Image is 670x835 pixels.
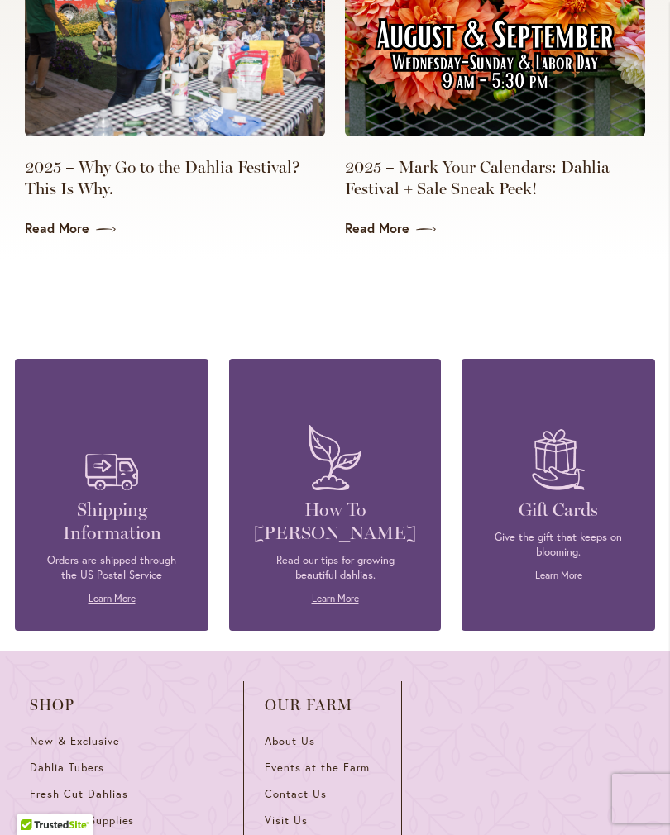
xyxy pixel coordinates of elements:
h4: Gift Cards [486,499,630,522]
span: Events at the Farm [265,761,369,775]
a: Learn More [89,592,136,604]
p: Give the gift that keeps on blooming. [486,530,630,560]
h4: How To [PERSON_NAME] [254,499,416,545]
a: Learn More [535,569,582,581]
a: Read More [345,219,645,238]
h4: Shipping Information [40,499,184,545]
span: Our Farm [265,697,380,713]
p: Orders are shipped through the US Postal Service [40,553,184,583]
a: 2025 – Why Go to the Dahlia Festival? This Is Why. [25,156,325,199]
p: Read our tips for growing beautiful dahlias. [254,553,416,583]
a: Learn More [312,592,359,604]
span: New & Exclusive [30,734,120,748]
span: About Us [265,734,315,748]
a: Read More [25,219,325,238]
span: Dahlia Tubers [30,761,104,775]
span: Shop [30,697,223,713]
a: 2025 – Mark Your Calendars: Dahlia Festival + Sale Sneak Peek! [345,156,645,199]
